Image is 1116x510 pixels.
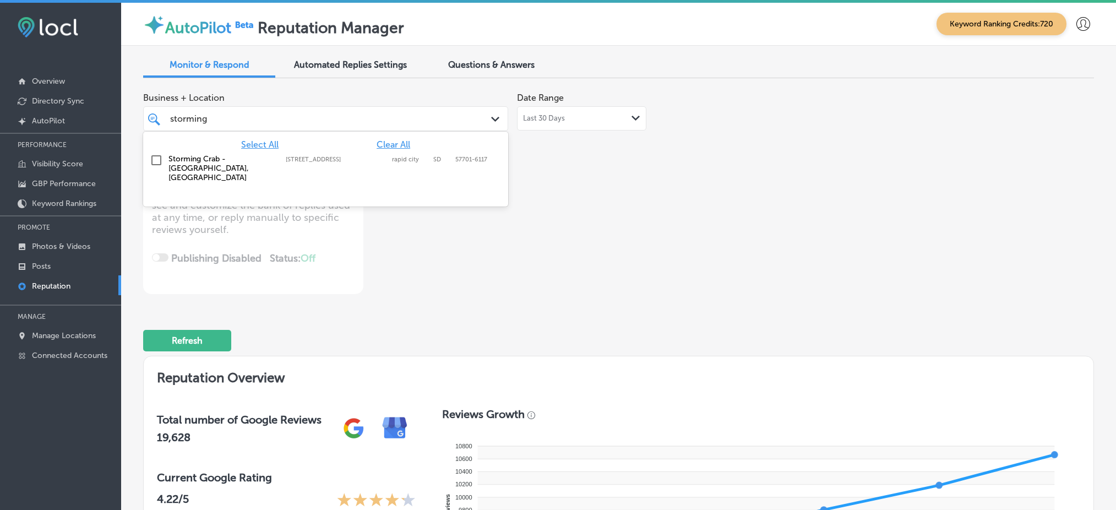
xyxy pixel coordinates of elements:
h3: Reviews Growth [442,408,525,421]
tspan: 10000 [455,494,472,501]
tspan: 10400 [455,468,472,475]
p: Visibility Score [32,159,83,169]
img: gPZS+5FD6qPJAAAAABJRU5ErkJggg== [333,408,374,449]
label: 1756 eglin st [286,156,386,163]
p: Photos & Videos [32,242,90,251]
img: e7ababfa220611ac49bdb491a11684a6.png [374,408,416,449]
h3: Total number of Google Reviews [157,413,322,426]
p: 4.22 /5 [157,492,189,509]
tspan: 10200 [455,481,472,487]
span: Last 30 Days [523,114,565,123]
p: Overview [32,77,65,86]
span: Select All [241,139,279,150]
label: Storming Crab - Rapid City, SD [168,154,275,182]
span: Automated Replies Settings [294,59,407,70]
h2: Reputation Overview [144,356,1093,394]
img: fda3e92497d09a02dc62c9cd864e3231.png [18,17,78,37]
p: GBP Performance [32,179,96,188]
label: SD [433,156,450,163]
p: Reputation [32,281,70,291]
p: AutoPilot [32,116,65,126]
p: Posts [32,262,51,271]
img: Beta [231,19,258,30]
label: Date Range [517,93,564,103]
label: rapid city [392,156,428,163]
label: 57701-6117 [455,156,487,163]
tspan: 10600 [455,455,472,462]
button: Refresh [143,330,231,351]
p: Keyword Rankings [32,199,96,208]
span: Keyword Ranking Credits: 720 [937,13,1066,35]
p: Manage Locations [32,331,96,340]
h2: 19,628 [157,431,322,444]
img: autopilot-icon [143,14,165,36]
span: Clear All [377,139,410,150]
span: Questions & Answers [448,59,535,70]
label: AutoPilot [165,19,231,37]
span: Business + Location [143,93,508,103]
tspan: 10800 [455,443,472,449]
label: Reputation Manager [258,19,404,37]
div: 4.22 Stars [337,492,416,509]
h3: Current Google Rating [157,471,416,484]
p: Connected Accounts [32,351,107,360]
p: Directory Sync [32,96,84,106]
span: Monitor & Respond [170,59,249,70]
